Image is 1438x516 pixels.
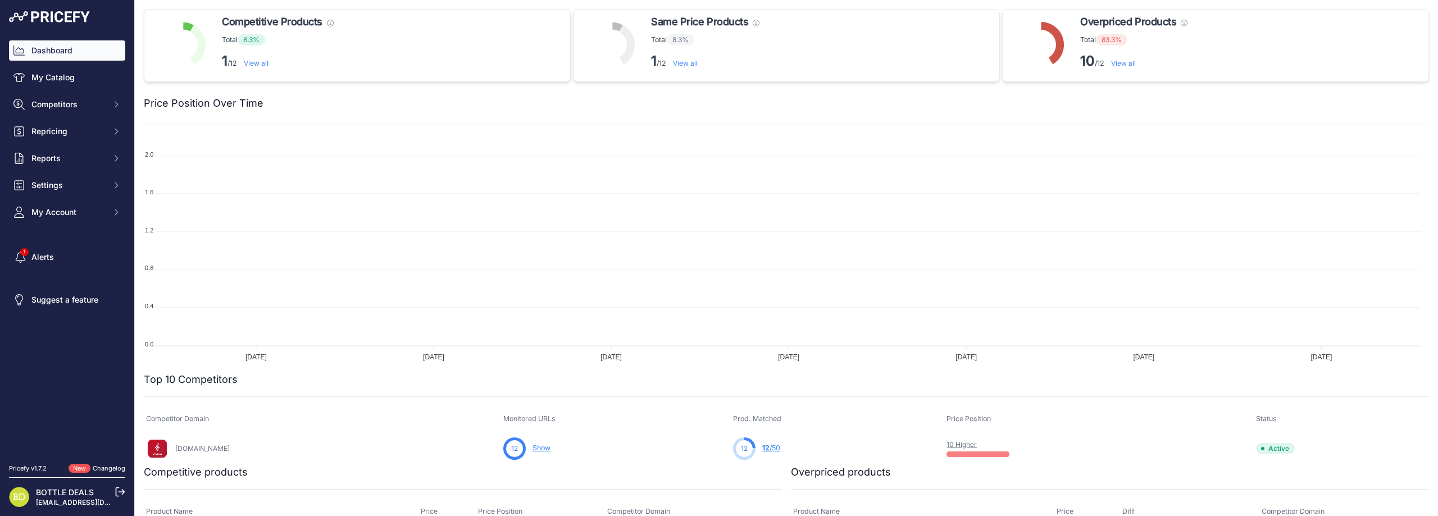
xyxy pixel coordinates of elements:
[31,207,105,218] span: My Account
[741,444,748,454] span: 12
[9,11,90,22] img: Pricefy Logo
[600,353,622,361] tspan: [DATE]
[238,34,265,45] span: 8.3%
[69,464,90,473] span: New
[145,303,153,309] tspan: 0.4
[145,189,153,195] tspan: 1.6
[36,498,153,506] a: [EMAIL_ADDRESS][DOMAIN_NAME]
[145,264,153,271] tspan: 0.8
[244,59,269,67] a: View all
[1111,59,1136,67] a: View all
[1096,34,1127,45] span: 83.3%
[778,353,799,361] tspan: [DATE]
[145,151,153,158] tspan: 2.0
[503,414,556,423] span: Monitored URLs
[9,290,125,310] a: Suggest a feature
[144,464,248,480] h2: Competitive products
[1057,507,1073,515] span: Price
[9,67,125,88] a: My Catalog
[651,34,759,45] p: Total
[31,126,105,137] span: Repricing
[478,507,522,515] span: Price Position
[1256,414,1277,423] span: Status
[145,227,153,234] tspan: 1.2
[9,40,125,61] a: Dashboard
[733,414,781,423] span: Prod. Matched
[9,202,125,222] button: My Account
[1262,507,1325,515] span: Competitor Domain
[955,353,977,361] tspan: [DATE]
[667,34,694,45] span: 8.3%
[1122,507,1135,515] span: Diff
[31,153,105,164] span: Reports
[222,14,322,30] span: Competitive Products
[144,372,238,387] h2: Top 10 Competitors
[9,121,125,141] button: Repricing
[651,14,748,30] span: Same Price Products
[9,247,125,267] a: Alerts
[144,95,263,111] h2: Price Position Over Time
[36,487,94,497] a: BOTTLE DEALS
[1080,52,1187,70] p: /12
[607,507,670,515] span: Competitor Domain
[762,444,780,452] a: 12/50
[421,507,438,515] span: Price
[245,353,267,361] tspan: [DATE]
[511,444,518,454] span: 12
[175,444,230,453] a: [DOMAIN_NAME]
[673,59,698,67] a: View all
[791,464,891,480] h2: Overpriced products
[946,414,991,423] span: Price Position
[9,94,125,115] button: Competitors
[9,464,47,473] div: Pricefy v1.7.2
[793,507,840,515] span: Product Name
[145,341,153,348] tspan: 0.0
[9,40,125,450] nav: Sidebar
[762,444,770,452] span: 12
[1256,443,1295,454] span: Active
[1080,53,1095,69] strong: 10
[423,353,444,361] tspan: [DATE]
[9,175,125,195] button: Settings
[1080,14,1176,30] span: Overpriced Products
[651,52,759,70] p: /12
[222,34,334,45] p: Total
[651,53,657,69] strong: 1
[31,180,105,191] span: Settings
[9,148,125,168] button: Reports
[222,53,227,69] strong: 1
[1080,34,1187,45] p: Total
[146,507,193,515] span: Product Name
[1133,353,1154,361] tspan: [DATE]
[146,414,209,423] span: Competitor Domain
[533,444,550,452] a: Show
[31,99,105,110] span: Competitors
[946,440,977,449] a: 10 Higher
[1311,353,1332,361] tspan: [DATE]
[222,52,334,70] p: /12
[93,464,125,472] a: Changelog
